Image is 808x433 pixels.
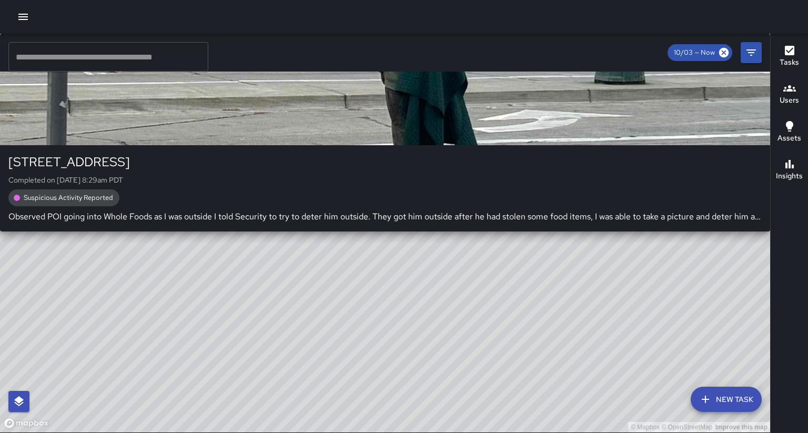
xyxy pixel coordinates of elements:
[780,95,799,106] h6: Users
[771,76,808,114] button: Users
[771,38,808,76] button: Tasks
[8,175,762,185] p: Completed on [DATE] 8:29am PDT
[668,47,721,58] span: 10/03 — Now
[8,154,762,170] div: [STREET_ADDRESS]
[8,210,762,223] p: Observed POI going into Whole Foods as I was outside I told Security to try to deter him outside....
[771,152,808,189] button: Insights
[741,42,762,63] button: Filters
[668,44,732,61] div: 10/03 — Now
[777,133,801,144] h6: Assets
[38,47,762,58] span: Sierra 4
[771,114,808,152] button: Assets
[691,387,762,412] button: New Task
[17,193,119,203] span: Suspicious Activity Reported
[780,57,799,68] h6: Tasks
[776,170,803,182] h6: Insights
